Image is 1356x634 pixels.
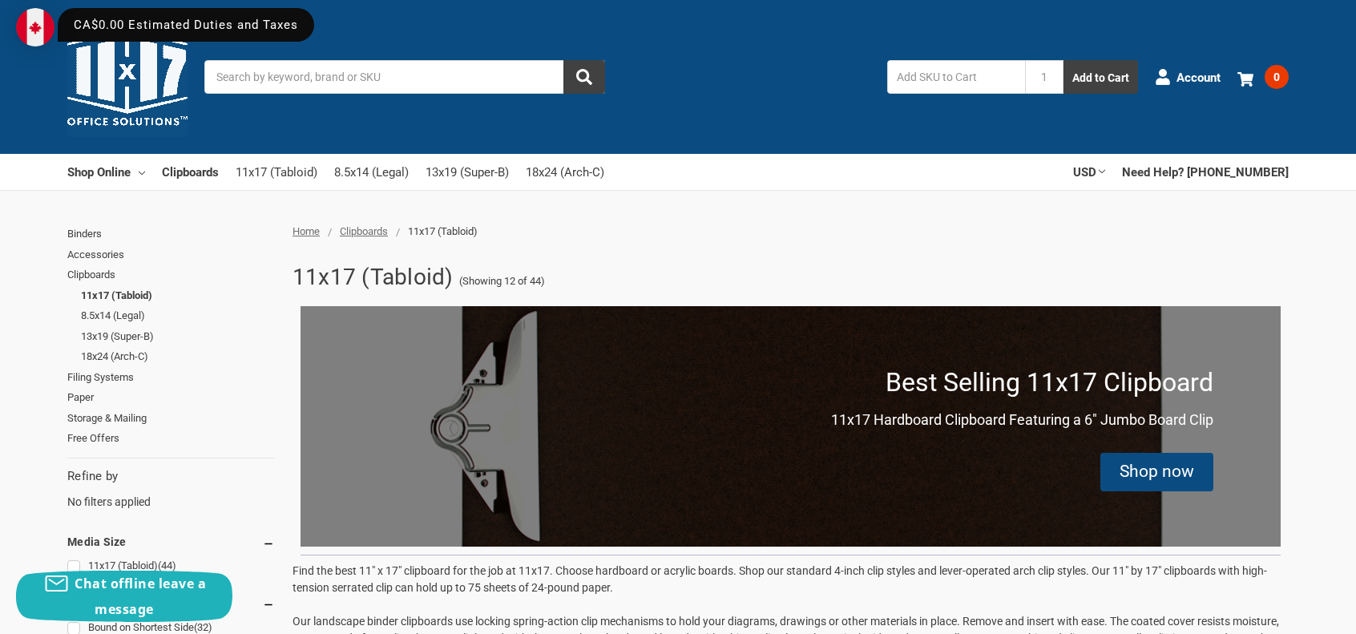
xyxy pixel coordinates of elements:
[1122,154,1289,189] a: Need Help? [PHONE_NUMBER]
[67,387,275,408] a: Paper
[81,285,275,306] a: 11x17 (Tabloid)
[1224,591,1356,634] iframe: Google Customer Reviews
[334,155,409,190] a: 8.5x14 (Legal)
[67,467,275,486] h5: Refine by
[16,8,54,46] img: duty and tax information for Canada
[67,532,275,551] h5: Media Size
[81,326,275,347] a: 13x19 (Super-B)
[293,225,320,237] a: Home
[408,225,478,237] span: 11x17 (Tabloid)
[1100,453,1213,491] div: Shop now
[526,155,604,190] a: 18x24 (Arch-C)
[67,467,275,511] div: No filters applied
[1120,459,1194,485] div: Shop now
[67,17,188,137] img: 11x17.com
[293,256,454,298] h1: 11x17 (Tabloid)
[1176,68,1221,87] span: Account
[158,559,176,571] span: (44)
[1265,65,1289,89] span: 0
[67,408,275,429] a: Storage & Mailing
[293,564,1267,594] span: Find the best 11" x 17" clipboard for the job at 11x17. Choose hardboard or acrylic boards. Shop ...
[1063,60,1138,94] button: Add to Cart
[1237,56,1289,98] a: 0
[67,367,275,388] a: Filing Systems
[831,409,1213,430] p: 11x17 Hardboard Clipboard Featuring a 6" Jumbo Board Clip
[81,305,275,326] a: 8.5x14 (Legal)
[426,155,509,190] a: 13x19 (Super-B)
[162,154,219,189] a: Clipboards
[67,428,275,449] a: Free Offers
[58,8,314,42] div: CA$0.00 Estimated Duties and Taxes
[204,60,605,94] input: Search by keyword, brand or SKU
[67,154,145,189] a: Shop Online
[1155,56,1221,98] a: Account
[67,555,275,577] a: 11x17 (Tabloid)
[886,363,1213,402] p: Best Selling 11x17 Clipboard
[75,575,206,618] span: Chat offline leave a message
[16,571,232,622] button: Chat offline leave a message
[1073,154,1105,189] a: USD
[459,273,545,289] span: (Showing 12 of 44)
[887,60,1025,94] input: Add SKU to Cart
[67,265,275,285] a: Clipboards
[194,621,212,633] span: (32)
[81,346,275,367] a: 18x24 (Arch-C)
[340,225,388,237] a: Clipboards
[67,244,275,265] a: Accessories
[67,224,275,244] a: Binders
[236,155,317,190] a: 11x17 (Tabloid)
